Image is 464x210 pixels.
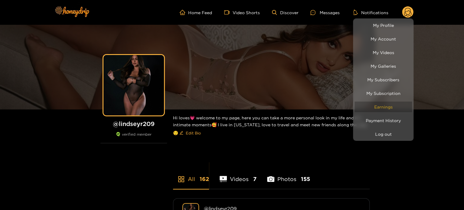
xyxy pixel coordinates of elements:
a: My Videos [355,47,412,58]
button: Log out [355,129,412,139]
a: My Subscription [355,88,412,99]
a: My Profile [355,20,412,31]
a: My Account [355,34,412,44]
a: Payment History [355,115,412,126]
a: My Subscribers [355,74,412,85]
a: Earnings [355,102,412,112]
a: My Galleries [355,61,412,71]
